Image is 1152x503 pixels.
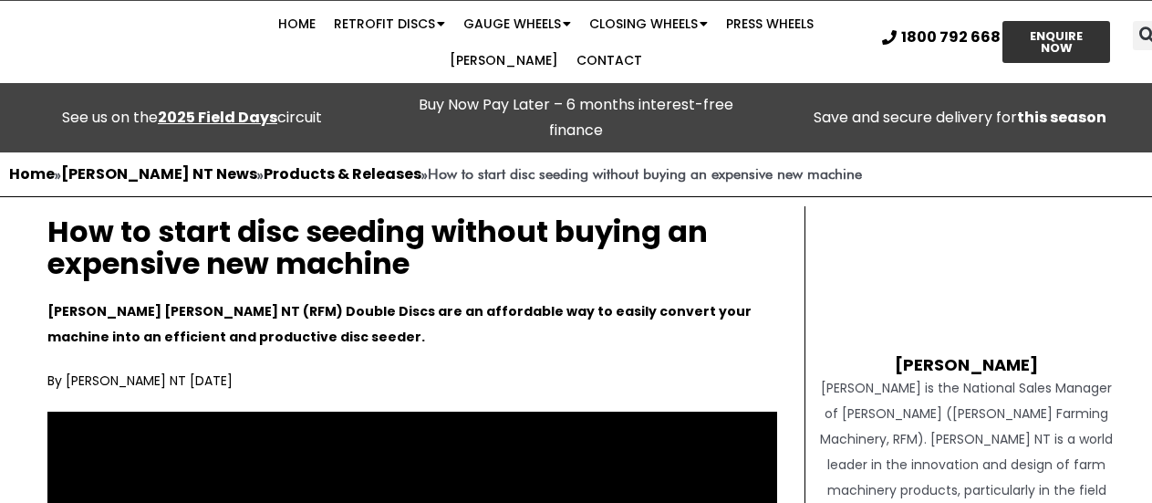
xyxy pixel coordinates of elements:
[428,165,862,183] strong: How to start disc seeding without buying an expensive new machine
[9,105,375,131] div: See us on the circuit
[61,163,257,184] a: [PERSON_NAME] NT News
[223,5,868,79] nav: Menu
[441,42,567,79] a: [PERSON_NAME]
[717,5,823,42] a: Press Wheels
[47,368,777,393] p: By [PERSON_NAME] NT [DATE]
[55,16,223,68] img: Ryan NT logo
[567,42,651,79] a: Contact
[777,105,1143,131] p: Save and secure delivery for
[882,30,1001,45] a: 1800 792 668
[9,165,862,183] span: » » »
[264,163,421,184] a: Products & Releases
[325,5,454,42] a: Retrofit Discs
[819,337,1115,375] h4: [PERSON_NAME]
[47,215,777,279] h1: How to start disc seeding without buying an expensive new machine
[47,299,777,350] p: [PERSON_NAME] [PERSON_NAME] NT (RFM) Double Discs are an affordable way to easily convert your ma...
[580,5,717,42] a: Closing Wheels
[1017,107,1106,128] strong: this season
[454,5,580,42] a: Gauge Wheels
[1019,30,1094,54] span: ENQUIRE NOW
[158,107,277,128] a: 2025 Field Days
[901,30,1001,45] span: 1800 792 668
[1002,21,1110,63] a: ENQUIRE NOW
[269,5,325,42] a: Home
[9,163,55,184] a: Home
[393,92,759,143] p: Buy Now Pay Later – 6 months interest-free finance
